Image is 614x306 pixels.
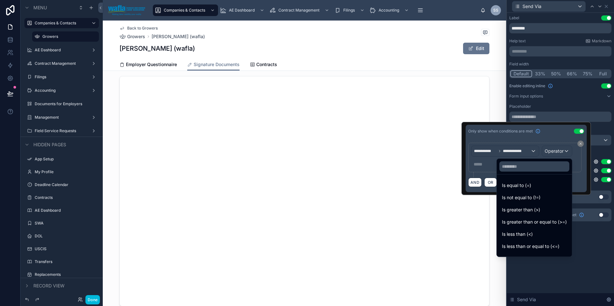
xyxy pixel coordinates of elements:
[126,61,177,68] span: Employer Questionnaire
[35,115,86,120] label: Management
[42,34,95,39] label: Growers
[332,4,368,16] a: Filings
[502,230,533,238] span: Is less than (<)
[218,4,268,16] a: AE Dashboard
[35,259,95,264] label: Transfers
[509,46,611,56] div: scrollable content
[532,70,548,77] button: 33%
[35,221,95,226] label: SWA
[379,8,399,13] span: Accounting
[502,218,567,226] span: Is greater than or equal to (>=)
[580,70,595,77] button: 75%
[35,234,95,239] label: DOL
[150,3,480,17] div: scrollable content
[35,61,86,66] label: Contract Management
[509,38,526,44] label: Help text
[119,44,195,53] h1: [PERSON_NAME] (wafla)
[108,5,145,15] img: App logo
[35,169,95,174] label: My Profile
[152,33,205,40] a: [PERSON_NAME] (wafla)
[35,208,95,213] label: AE Dashboard
[35,272,95,277] label: Replacements
[509,94,543,99] label: Form input options
[502,206,540,214] span: Is greater than (>)
[463,43,489,54] button: Edit
[509,83,545,89] span: Enable editing inline
[343,8,355,13] span: Filings
[187,59,240,71] a: Signature Documents
[119,59,177,72] a: Employer Questionnaire
[510,70,532,77] button: Default
[85,295,100,304] button: Done
[35,47,86,53] label: AE Dashboard
[35,74,86,80] label: Filings
[548,70,564,77] button: 50%
[509,94,611,99] button: Form input options
[509,15,519,21] div: Label
[127,33,145,40] span: Growers
[256,61,277,68] span: Contracts
[502,255,520,262] span: Is empty
[33,4,47,11] span: Menu
[35,246,95,251] label: USCIS
[119,33,145,40] a: Growers
[592,38,611,44] span: Markdown
[268,4,332,16] a: Contract Management
[512,1,586,12] button: Send Via
[35,182,95,187] label: Deadline Calendar
[35,21,86,26] label: Companies & Contacts
[250,59,277,72] a: Contracts
[33,283,65,289] span: Record view
[153,4,218,16] a: Companies & Contacts
[35,88,86,93] label: Accounting
[368,4,412,16] a: Accounting
[35,195,95,200] label: Contracts
[502,182,531,189] span: Is equal to (=)
[585,38,611,44] a: Markdown
[35,157,95,162] label: App Setup
[493,8,498,13] span: SS
[33,141,66,148] span: Hidden pages
[194,61,240,68] span: Signature Documents
[509,104,531,109] label: Placeholder
[278,8,320,13] span: Contract Management
[564,70,580,77] button: 66%
[119,26,158,31] a: Back to Growers
[502,194,540,201] span: Is not equal to (!=)
[517,296,536,303] span: Send Via
[522,3,541,10] span: Send Via
[509,62,529,67] label: Field width
[595,70,610,77] button: Full
[164,8,205,13] span: Companies & Contacts
[502,242,559,250] span: Is less than or equal to (<=)
[127,26,158,31] span: Back to Growers
[35,101,95,106] label: Documents for Employers
[35,128,86,133] label: Field Service Requests
[229,8,255,13] span: AE Dashboard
